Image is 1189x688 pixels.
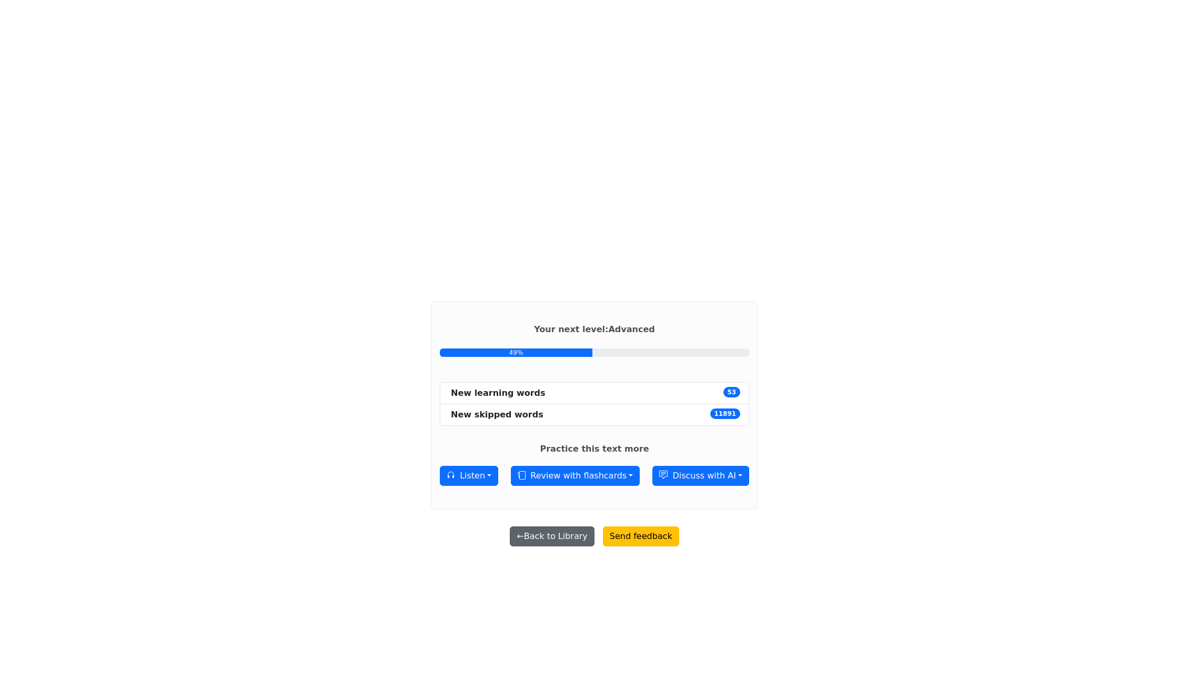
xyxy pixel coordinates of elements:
a: 49% [440,348,749,357]
strong: Practice this text more [540,444,649,454]
strong: Your next level : Advanced [534,324,655,334]
button: Send feedback [603,526,679,546]
button: Listen [440,466,498,486]
div: New skipped words [451,408,543,421]
span: 11891 [710,408,740,419]
div: 49% [440,348,592,357]
a: ←Back to Library [506,526,598,536]
div: New learning words [451,387,546,400]
span: 53 [723,387,740,397]
button: Review with flashcards [511,466,640,486]
button: ←Back to Library [510,526,594,546]
button: Discuss with AI [652,466,749,486]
